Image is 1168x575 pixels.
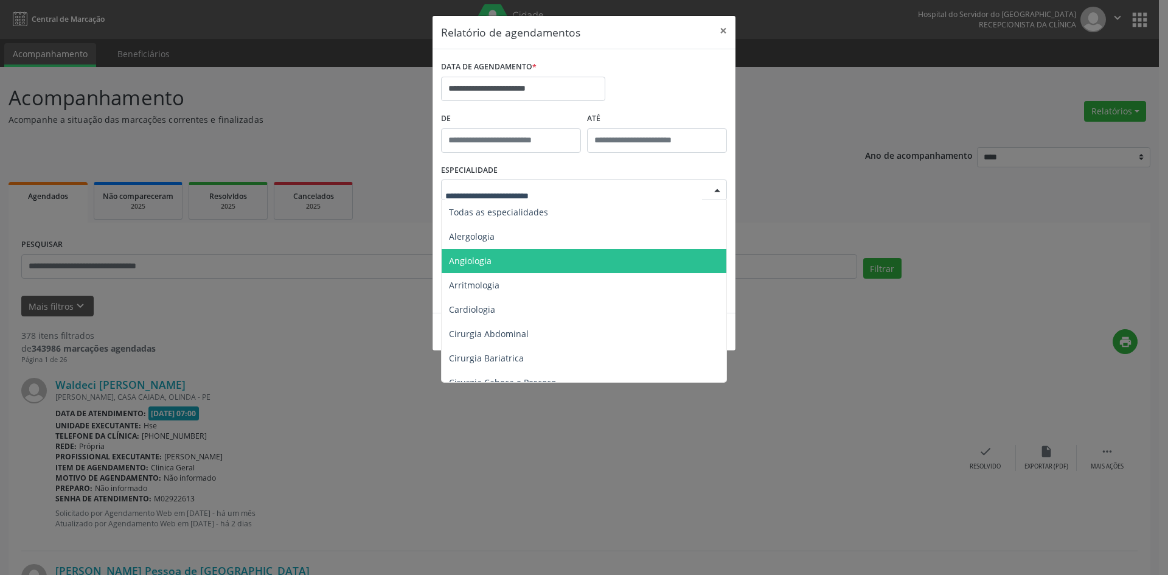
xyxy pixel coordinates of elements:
span: Todas as especialidades [449,206,548,218]
button: Close [711,16,735,46]
span: Cardiologia [449,304,495,315]
span: Cirurgia Cabeça e Pescoço [449,377,556,388]
label: DATA DE AGENDAMENTO [441,58,537,77]
span: Cirurgia Abdominal [449,328,529,340]
label: ESPECIALIDADE [441,161,498,180]
span: Cirurgia Bariatrica [449,352,524,364]
h5: Relatório de agendamentos [441,24,580,40]
span: Alergologia [449,231,495,242]
label: De [441,110,581,128]
label: ATÉ [587,110,727,128]
span: Arritmologia [449,279,499,291]
span: Angiologia [449,255,492,267]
